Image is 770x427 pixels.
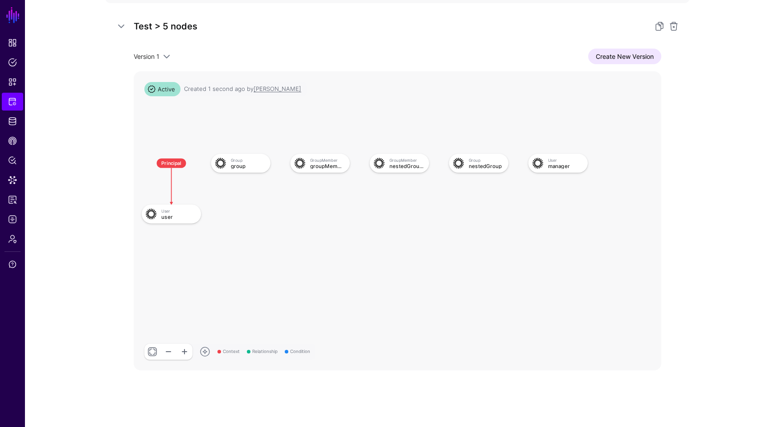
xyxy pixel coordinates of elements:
a: CAEP Hub [2,132,23,150]
div: GroupMember [389,158,424,163]
div: User [548,158,582,163]
a: Create New Version [588,49,661,64]
a: Reports [2,191,23,209]
div: groupMember [310,163,344,169]
div: nestedGroupMember [389,163,424,169]
h5: Test > 5 nodes [134,19,643,33]
div: GroupMember [310,158,344,163]
div: User [161,209,196,213]
div: Group [231,158,265,163]
img: svg+xml;base64,PHN2ZyB3aWR0aD0iNjQiIGhlaWdodD0iNjQiIHZpZXdCb3g9IjAgMCA2NCA2NCIgZmlsbD0ibm9uZSIgeG... [451,156,466,170]
span: Context [217,348,240,355]
div: group [231,163,265,169]
span: Data Lens [8,176,17,185]
div: user [161,214,196,220]
div: manager [548,163,582,169]
a: Snippets [2,73,23,91]
div: nestedGroup [469,163,503,169]
img: svg+xml;base64,PHN2ZyB3aWR0aD0iNjQiIGhlaWdodD0iNjQiIHZpZXdCb3g9IjAgMCA2NCA2NCIgZmlsbD0ibm9uZSIgeG... [144,207,158,221]
div: Group [469,158,503,163]
img: svg+xml;base64,PHN2ZyB3aWR0aD0iNjQiIGhlaWdodD0iNjQiIHZpZXdCb3g9IjAgMCA2NCA2NCIgZmlsbD0ibm9uZSIgeG... [372,156,386,170]
img: svg+xml;base64,PHN2ZyB3aWR0aD0iNjQiIGhlaWdodD0iNjQiIHZpZXdCb3g9IjAgMCA2NCA2NCIgZmlsbD0ibm9uZSIgeG... [531,156,545,170]
app-identifier: [PERSON_NAME] [254,85,301,92]
span: Dashboard [8,38,17,47]
a: SGNL [5,5,20,25]
span: Principal [157,158,186,168]
span: Active [144,82,180,96]
span: CAEP Hub [8,136,17,145]
span: Logs [8,215,17,224]
span: Relationship [247,348,278,355]
a: Data Lens [2,171,23,189]
a: Policy Lens [2,152,23,169]
a: Admin [2,230,23,248]
a: Policies [2,53,23,71]
div: Created 1 second ago by [184,85,301,94]
span: Version 1 [134,53,159,60]
img: svg+xml;base64,PHN2ZyB3aWR0aD0iNjQiIGhlaWdodD0iNjQiIHZpZXdCb3g9IjAgMCA2NCA2NCIgZmlsbD0ibm9uZSIgeG... [293,156,307,170]
span: Policy Lens [8,156,17,165]
img: svg+xml;base64,PHN2ZyB3aWR0aD0iNjQiIGhlaWdodD0iNjQiIHZpZXdCb3g9IjAgMCA2NCA2NCIgZmlsbD0ibm9uZSIgeG... [213,156,228,170]
span: Reports [8,195,17,204]
a: Dashboard [2,34,23,52]
span: Snippets [8,78,17,86]
span: Protected Systems [8,97,17,106]
a: Protected Systems [2,93,23,111]
span: Support [8,260,17,269]
a: Identity Data Fabric [2,112,23,130]
span: Identity Data Fabric [8,117,17,126]
span: Admin [8,234,17,243]
a: Logs [2,210,23,228]
span: Policies [8,58,17,67]
span: Condition [285,348,310,355]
